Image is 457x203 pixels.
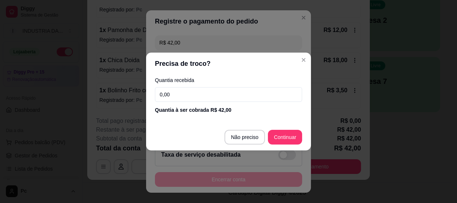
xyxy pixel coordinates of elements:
button: Close [298,54,309,66]
button: Não preciso [224,130,265,145]
button: Continuar [268,130,302,145]
label: Quantia recebida [155,78,302,83]
div: Quantia à ser cobrada R$ 42,00 [155,106,302,114]
header: Precisa de troco? [146,53,311,75]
